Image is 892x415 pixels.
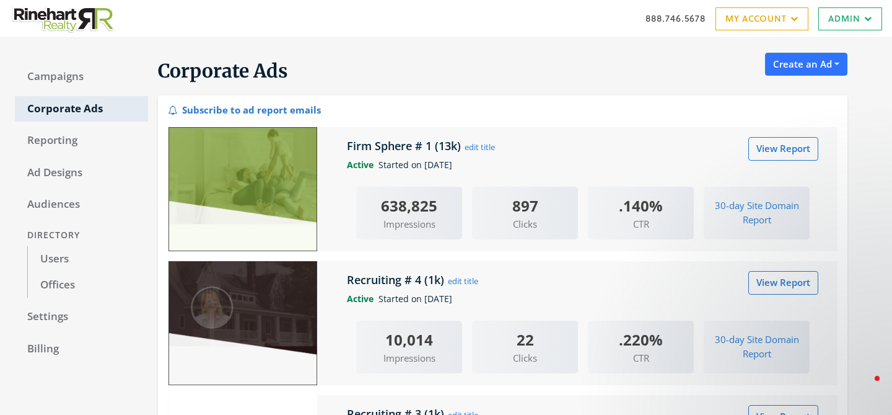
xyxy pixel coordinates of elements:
[447,274,479,288] button: edit title
[15,96,148,122] a: Corporate Ads
[588,328,694,351] div: .220%
[338,292,828,306] div: Started on [DATE]
[158,59,288,83] span: Corporate Ads
[347,159,378,171] span: Active
[15,64,148,90] a: Campaigns
[588,351,694,365] span: CTR
[15,192,148,218] a: Audiences
[472,351,578,365] span: Clicks
[347,138,464,153] h5: Firm Sphere # 1 (13k)
[818,7,882,30] a: Admin
[168,261,317,385] img: Recruiting # 4 (1k)
[356,217,462,231] span: Impressions
[27,246,148,272] a: Users
[464,140,496,154] button: edit title
[472,328,578,351] div: 22
[15,304,148,330] a: Settings
[588,217,694,231] span: CTR
[588,194,694,217] div: .140%
[15,336,148,362] a: Billing
[850,373,880,403] iframe: Intercom live chat
[15,160,148,186] a: Ad Designs
[356,194,462,217] div: 638,825
[704,194,810,232] button: 30-day Site Domain Report
[338,158,828,172] div: Started on [DATE]
[168,100,321,117] div: Subscribe to ad report emails
[27,272,148,298] a: Offices
[472,194,578,217] div: 897
[472,217,578,231] span: Clicks
[15,224,148,247] div: Directory
[10,3,118,34] img: Adwerx
[356,328,462,351] div: 10,014
[715,7,808,30] a: My Account
[356,351,462,365] span: Impressions
[168,127,317,251] img: Firm Sphere # 1 (13k)
[765,53,847,76] button: Create an Ad
[347,293,378,305] span: Active
[748,271,818,294] a: View Report
[15,128,148,154] a: Reporting
[748,137,818,160] a: View Report
[645,12,706,25] a: 888.746.5678
[347,272,447,287] h5: Recruiting # 4 (1k)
